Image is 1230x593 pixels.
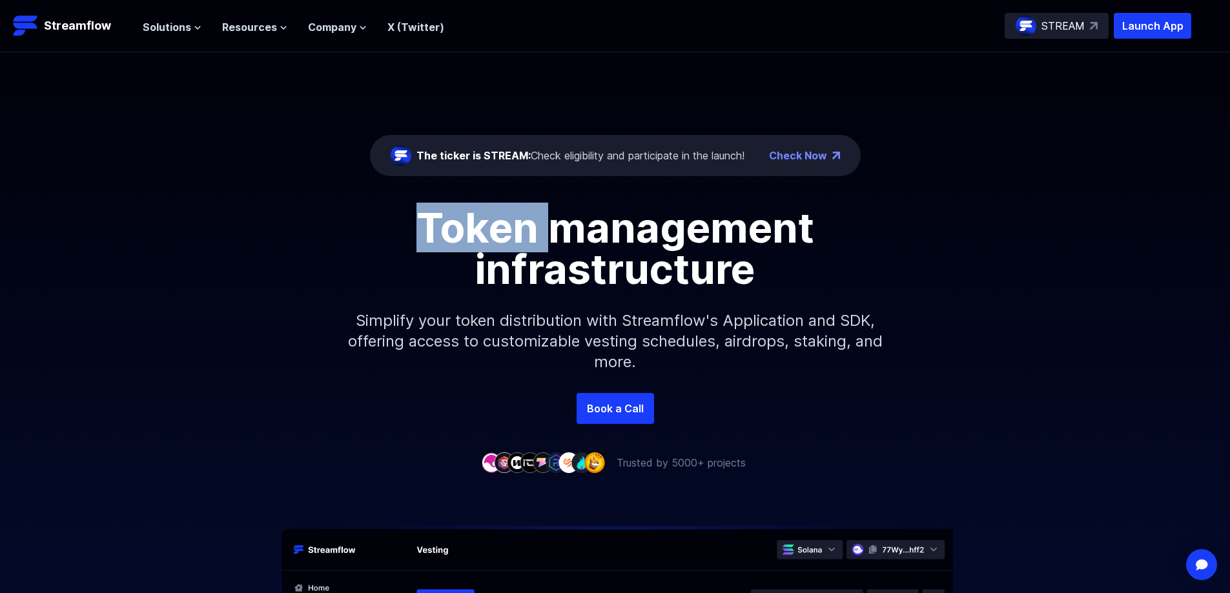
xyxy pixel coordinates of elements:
[416,149,531,162] span: The ticker is STREAM:
[481,452,502,472] img: company-1
[832,152,840,159] img: top-right-arrow.png
[1005,13,1109,39] a: STREAM
[577,393,654,424] a: Book a Call
[13,13,130,39] a: Streamflow
[325,207,906,290] h1: Token management infrastructure
[559,452,579,472] img: company-7
[391,145,411,166] img: streamflow-logo-circle.png
[584,452,605,472] img: company-9
[1041,18,1085,34] p: STREAM
[520,452,540,472] img: company-4
[338,290,893,393] p: Simplify your token distribution with Streamflow's Application and SDK, offering access to custom...
[143,19,191,35] span: Solutions
[416,148,744,163] div: Check eligibility and participate in the launch!
[1114,13,1191,39] button: Launch App
[387,21,444,34] a: X (Twitter)
[507,452,528,472] img: company-3
[308,19,356,35] span: Company
[546,452,566,472] img: company-6
[1090,22,1098,30] img: top-right-arrow.svg
[617,455,746,470] p: Trusted by 5000+ projects
[1186,549,1217,580] div: Open Intercom Messenger
[308,19,367,35] button: Company
[533,452,553,472] img: company-5
[1016,15,1036,36] img: streamflow-logo-circle.png
[571,452,592,472] img: company-8
[494,452,515,472] img: company-2
[222,19,277,35] span: Resources
[222,19,287,35] button: Resources
[13,13,39,39] img: Streamflow Logo
[44,17,111,35] p: Streamflow
[143,19,201,35] button: Solutions
[769,148,827,163] a: Check Now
